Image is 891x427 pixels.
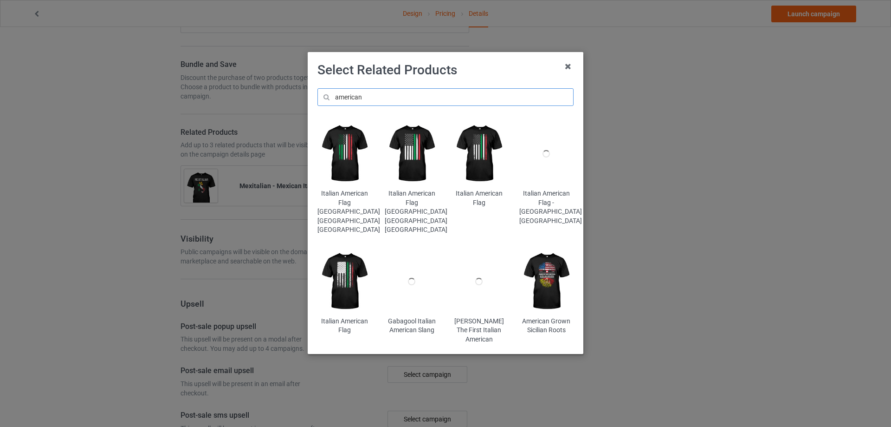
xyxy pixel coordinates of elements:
[317,88,574,106] input: american
[519,317,574,335] div: American Grown Sicilian Roots
[519,189,574,225] div: Italian American Flag - [GEOGRAPHIC_DATA] [GEOGRAPHIC_DATA]
[452,317,506,344] div: [PERSON_NAME] The First Italian American
[317,62,574,79] h1: Select Related Products
[452,189,506,207] div: Italian American Flag
[317,317,372,335] div: Italian American Flag
[385,317,439,335] div: Gabagool Italian American Slang
[385,189,439,235] div: Italian American Flag [GEOGRAPHIC_DATA] [GEOGRAPHIC_DATA] [GEOGRAPHIC_DATA]
[317,189,372,235] div: Italian American Flag [GEOGRAPHIC_DATA] [GEOGRAPHIC_DATA] [GEOGRAPHIC_DATA]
